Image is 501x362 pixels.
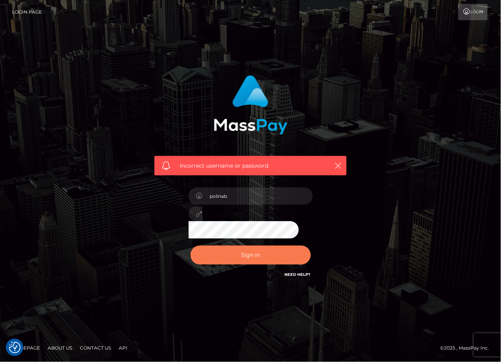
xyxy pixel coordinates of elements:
a: API [116,342,130,354]
button: Sign in [191,246,311,265]
a: Contact Us [77,342,114,354]
a: Homepage [9,342,43,354]
img: Revisit consent button [9,342,21,353]
a: Need Help? [285,272,311,277]
button: Consent Preferences [9,342,21,353]
span: Incorrect username or password. [180,162,321,170]
a: Login Page [12,4,42,20]
a: Login [458,4,488,20]
a: About Us [45,342,75,354]
div: © 2025 , MassPay Inc. [440,344,495,353]
input: Username... [203,187,313,205]
img: MassPay Login [214,75,288,135]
